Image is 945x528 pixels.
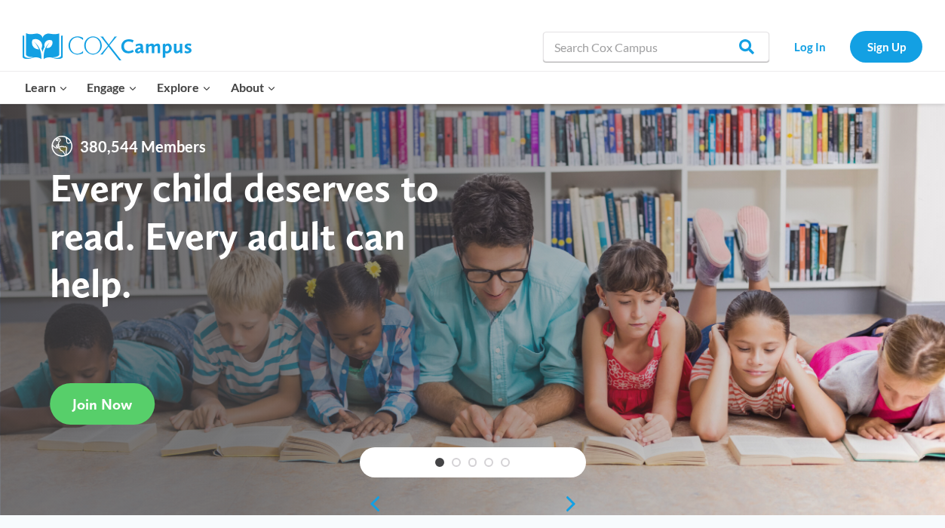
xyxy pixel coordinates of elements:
[23,33,192,60] img: Cox Campus
[777,31,922,62] nav: Secondary Navigation
[484,458,493,467] a: 4
[777,31,842,62] a: Log In
[563,495,586,513] a: next
[452,458,461,467] a: 2
[543,32,769,62] input: Search Cox Campus
[87,78,137,97] span: Engage
[15,72,285,103] nav: Primary Navigation
[850,31,922,62] a: Sign Up
[501,458,510,467] a: 5
[25,78,68,97] span: Learn
[231,78,276,97] span: About
[74,134,212,158] span: 380,544 Members
[360,489,586,519] div: content slider buttons
[435,458,444,467] a: 1
[157,78,211,97] span: Explore
[50,163,439,307] strong: Every child deserves to read. Every adult can help.
[50,383,155,425] a: Join Now
[72,395,132,413] span: Join Now
[360,495,382,513] a: previous
[468,458,477,467] a: 3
